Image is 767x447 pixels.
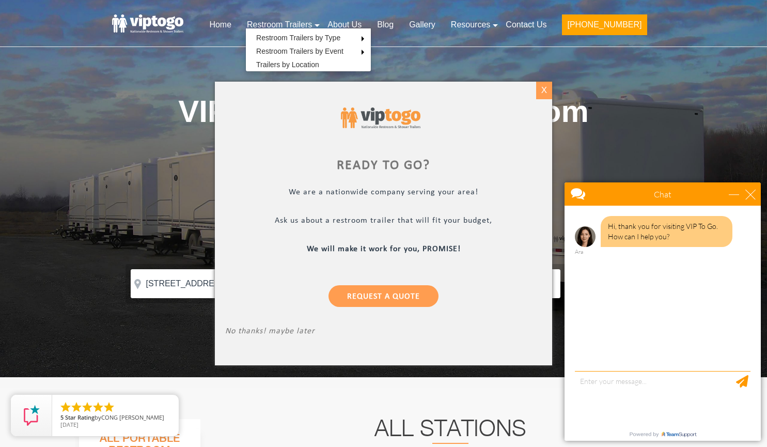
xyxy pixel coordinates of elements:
[103,401,115,413] li: 
[558,176,767,447] iframe: Live Chat Box
[225,188,542,199] p: We are a nationwide company serving your area!
[92,401,104,413] li: 
[225,327,542,338] p: No thanks! maybe later
[536,82,552,99] div: X
[65,413,95,421] span: Star Rating
[60,413,64,421] span: 5
[21,405,42,426] img: Review Rating
[307,245,461,253] b: We will make it work for you, PROMISE!
[60,414,170,422] span: by
[60,421,79,428] span: [DATE]
[341,107,420,128] img: viptogo logo
[70,401,83,413] li: 
[225,160,542,172] div: Ready to go?
[225,216,542,228] p: Ask us about a restroom trailer that will fit your budget,
[81,401,93,413] li: 
[59,401,72,413] li: 
[328,285,439,307] a: Request a Quote
[101,413,164,421] span: CONG [PERSON_NAME]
